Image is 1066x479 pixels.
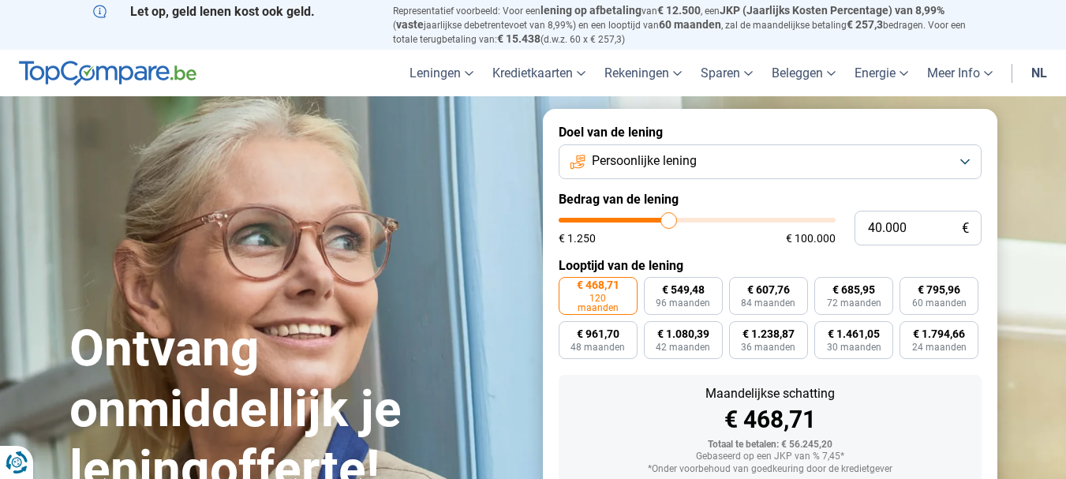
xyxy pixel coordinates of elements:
div: € 468,71 [571,408,969,432]
span: lening op afbetaling [540,4,641,17]
label: Looptijd van de lening [559,258,982,273]
span: 120 maanden [569,294,627,312]
span: € 15.438 [497,32,540,45]
span: € 1.794,66 [913,328,965,339]
span: € 257,3 [847,18,883,31]
a: Kredietkaarten [483,50,595,96]
span: € 1.080,39 [657,328,709,339]
span: € 1.238,87 [742,328,795,339]
p: Representatief voorbeeld: Voor een van , een ( jaarlijkse debetrentevoet van 8,99%) en een loopti... [393,4,974,46]
label: Bedrag van de lening [559,192,982,207]
div: Totaal te betalen: € 56.245,20 [571,440,969,451]
span: € 1.250 [559,233,596,244]
span: 60 maanden [912,298,967,308]
span: € 549,48 [662,284,705,295]
span: € [962,222,969,235]
a: Leningen [400,50,483,96]
a: Sparen [691,50,762,96]
span: € 100.000 [786,233,836,244]
a: Meer Info [918,50,1002,96]
span: 36 maanden [741,342,795,352]
a: nl [1022,50,1057,96]
span: vaste [396,18,424,31]
div: Maandelijkse schatting [571,387,969,400]
img: TopCompare [19,61,196,86]
div: *Onder voorbehoud van goedkeuring door de kredietgever [571,464,969,475]
span: € 1.461,05 [828,328,880,339]
span: 24 maanden [912,342,967,352]
span: 60 maanden [659,18,721,31]
span: € 12.500 [657,4,701,17]
span: € 685,95 [832,284,875,295]
a: Energie [845,50,918,96]
span: 48 maanden [570,342,625,352]
label: Doel van de lening [559,125,982,140]
span: € 607,76 [747,284,790,295]
p: Let op, geld lenen kost ook geld. [93,4,374,19]
span: 72 maanden [827,298,881,308]
button: Persoonlijke lening [559,144,982,179]
span: € 468,71 [577,279,619,290]
a: Rekeningen [595,50,691,96]
span: € 961,70 [577,328,619,339]
span: 42 maanden [656,342,710,352]
span: 84 maanden [741,298,795,308]
span: € 795,96 [918,284,960,295]
span: JKP (Jaarlijks Kosten Percentage) van 8,99% [720,4,944,17]
span: Persoonlijke lening [592,152,697,170]
div: Gebaseerd op een JKP van % 7,45* [571,451,969,462]
span: 96 maanden [656,298,710,308]
span: 30 maanden [827,342,881,352]
a: Beleggen [762,50,845,96]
